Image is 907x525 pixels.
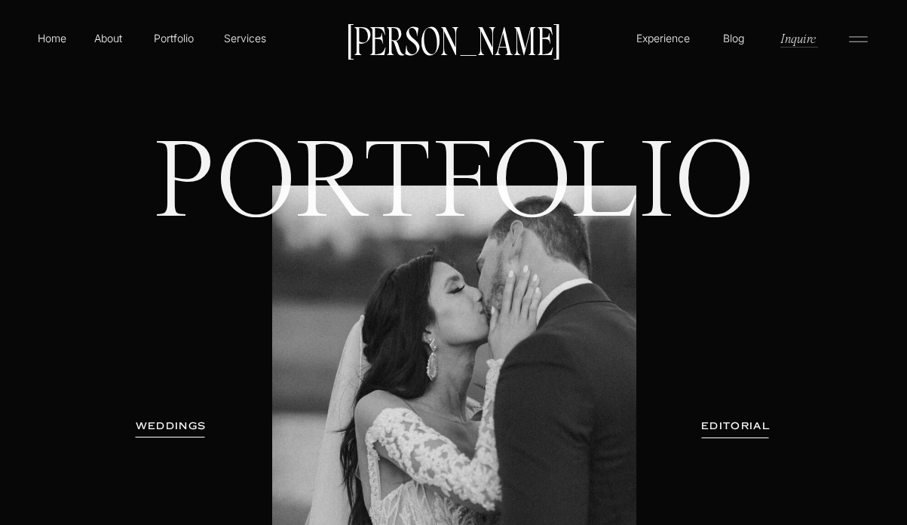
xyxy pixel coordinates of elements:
[222,30,267,46] a: Services
[719,30,748,45] a: Blog
[634,30,692,46] a: Experience
[340,23,568,55] a: [PERSON_NAME]
[128,136,780,339] h1: PORTFOLIO
[779,29,817,47] a: Inquire
[124,419,219,434] a: WEDDINGS
[147,30,201,46] a: Portfolio
[91,30,125,45] a: About
[681,419,791,434] a: EDITORIAL
[35,30,69,46] a: Home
